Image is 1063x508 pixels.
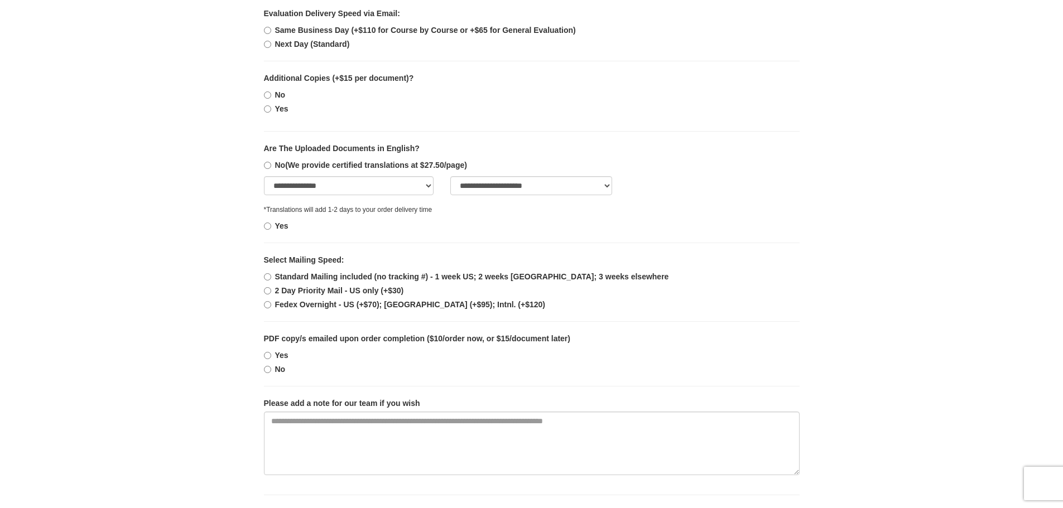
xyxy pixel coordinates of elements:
b: Are The Uploaded Documents in English? [264,144,420,153]
small: *Translations will add 1-2 days to your order delivery time [264,206,432,214]
b: Fedex Overnight - US (+$70); [GEOGRAPHIC_DATA] (+$95); Intnl. (+$120) [275,300,546,309]
b: Yes [275,104,288,113]
iframe: LiveChat chat widget [844,110,1063,508]
b: Evaluation Delivery Speed via Email: [264,9,400,18]
b: Yes [275,351,288,360]
input: Yes [264,222,271,230]
input: Fedex Overnight - US (+$70); [GEOGRAPHIC_DATA] (+$95); Intnl. (+$120) [264,301,271,308]
b: Additional Copies (+$15 per document)? [264,74,414,83]
span: (We provide certified translations at $27.50/page) [285,161,467,170]
input: 2 Day Priority Mail - US only (+$30) [264,287,271,294]
b: No [275,161,467,170]
input: Yes [264,105,271,113]
input: Yes [264,352,271,359]
input: Standard Mailing included (no tracking #) - 1 week US; 2 weeks [GEOGRAPHIC_DATA]; 3 weeks elsewhere [264,273,271,280]
b: Same Business Day (+$110 for Course by Course or +$65 for General Evaluation) [275,26,576,35]
input: Next Day (Standard) [264,41,271,48]
b: Select Mailing Speed: [264,255,344,264]
b: 2 Day Priority Mail - US only (+$30) [275,286,404,295]
input: No(We provide certified translations at $27.50/page) [264,162,271,169]
input: No [264,91,271,99]
input: No [264,366,271,373]
b: Yes [275,221,288,230]
b: No [275,365,286,374]
label: Please add a note for our team if you wish [264,398,420,409]
b: Standard Mailing included (no tracking #) - 1 week US; 2 weeks [GEOGRAPHIC_DATA]; 3 weeks elsewhere [275,272,669,281]
input: Same Business Day (+$110 for Course by Course or +$65 for General Evaluation) [264,27,271,34]
b: No [275,90,286,99]
b: Next Day (Standard) [275,40,350,49]
b: PDF copy/s emailed upon order completion ($10/order now, or $15/document later) [264,334,570,343]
